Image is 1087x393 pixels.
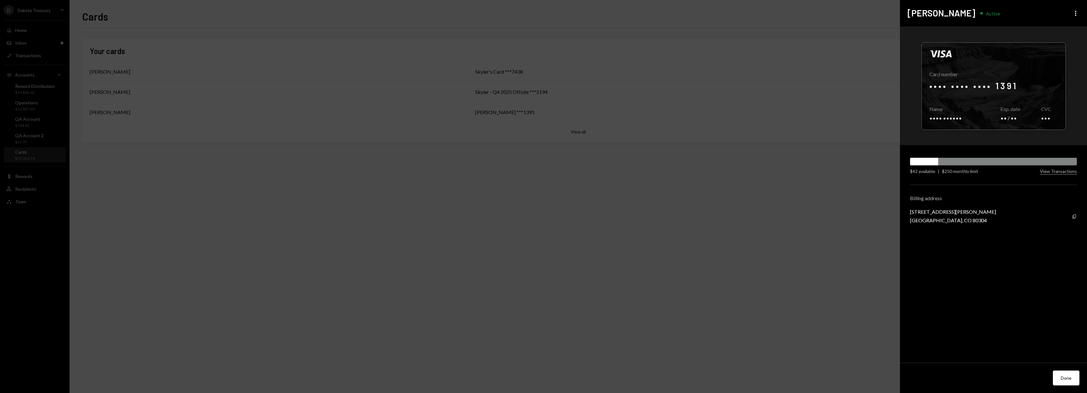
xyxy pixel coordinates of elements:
[910,195,1077,201] div: Billing address
[910,168,935,175] div: $42 available
[921,42,1066,130] div: Click to reveal
[908,7,975,19] h2: [PERSON_NAME]
[986,10,1000,16] div: Active
[938,168,939,175] div: |
[910,217,996,223] div: [GEOGRAPHIC_DATA], CO 80304
[910,209,996,215] div: [STREET_ADDRESS][PERSON_NAME]
[942,168,978,175] div: $250 monthly limit
[1040,169,1077,175] button: View Transactions
[1053,371,1079,385] button: Done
